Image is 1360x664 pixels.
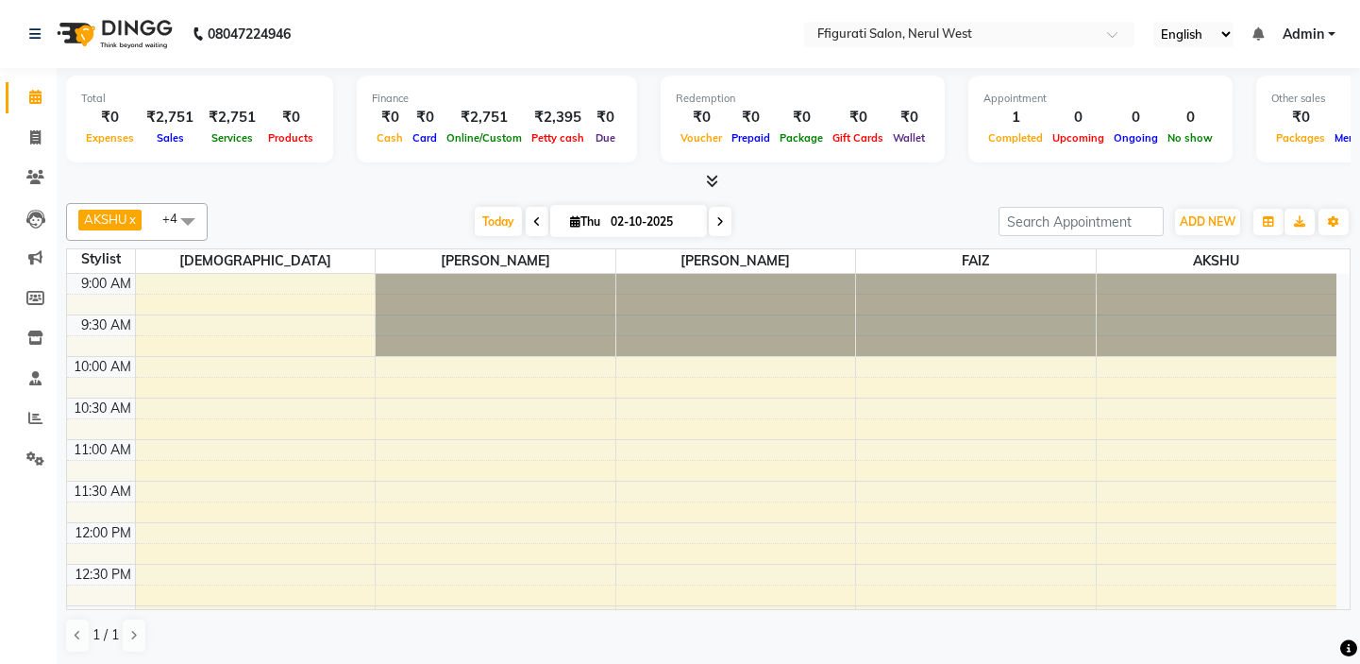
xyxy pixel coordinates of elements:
span: Gift Cards [828,131,888,145]
input: Search Appointment [999,207,1164,236]
div: Total [81,91,318,107]
span: Due [591,131,620,145]
div: 0 [1048,107,1109,128]
span: Today [475,207,522,236]
div: 1:00 PM [78,606,135,626]
div: Appointment [983,91,1217,107]
span: Prepaid [727,131,775,145]
div: Finance [372,91,622,107]
span: Petty cash [527,131,589,145]
div: 9:30 AM [77,315,135,335]
div: 1 [983,107,1048,128]
span: Admin [1283,25,1324,44]
span: Thu [565,214,605,229]
div: 11:30 AM [70,482,135,502]
div: 10:00 AM [70,357,135,377]
span: Wallet [888,131,930,145]
img: logo [48,8,177,60]
div: ₹0 [775,107,828,128]
div: ₹0 [263,107,318,128]
div: ₹0 [372,107,408,128]
div: ₹2,395 [527,107,589,128]
div: Stylist [67,249,135,269]
span: FAIZ [856,249,1096,273]
span: AKSHU [1097,249,1336,273]
div: 10:30 AM [70,399,135,418]
div: 11:00 AM [70,440,135,460]
span: [PERSON_NAME] [616,249,856,273]
div: ₹0 [888,107,930,128]
div: 12:00 PM [71,523,135,543]
span: ADD NEW [1180,214,1235,229]
div: 0 [1109,107,1163,128]
div: 0 [1163,107,1217,128]
span: 1 / 1 [92,625,119,645]
div: 12:30 PM [71,565,135,585]
span: Products [263,131,318,145]
input: 2025-10-02 [605,208,699,236]
div: ₹2,751 [442,107,527,128]
div: ₹0 [1271,107,1330,128]
span: Cash [372,131,408,145]
span: No show [1163,131,1217,145]
div: ₹0 [727,107,775,128]
span: Ongoing [1109,131,1163,145]
div: ₹0 [676,107,727,128]
span: [DEMOGRAPHIC_DATA] [136,249,376,273]
div: Redemption [676,91,930,107]
span: Expenses [81,131,139,145]
span: Completed [983,131,1048,145]
span: Card [408,131,442,145]
span: Package [775,131,828,145]
div: 9:00 AM [77,274,135,294]
span: Online/Custom [442,131,527,145]
a: x [127,212,136,227]
span: [PERSON_NAME] [376,249,615,273]
button: ADD NEW [1175,209,1240,235]
div: ₹0 [589,107,622,128]
span: AKSHU [84,212,127,227]
span: Voucher [676,131,727,145]
div: ₹2,751 [139,107,201,128]
div: ₹0 [81,107,139,128]
span: Packages [1271,131,1330,145]
b: 08047224946 [208,8,291,60]
span: Services [207,131,258,145]
span: Upcoming [1048,131,1109,145]
span: Sales [152,131,189,145]
div: ₹0 [828,107,888,128]
div: ₹0 [408,107,442,128]
div: ₹2,751 [201,107,263,128]
span: +4 [162,211,192,226]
